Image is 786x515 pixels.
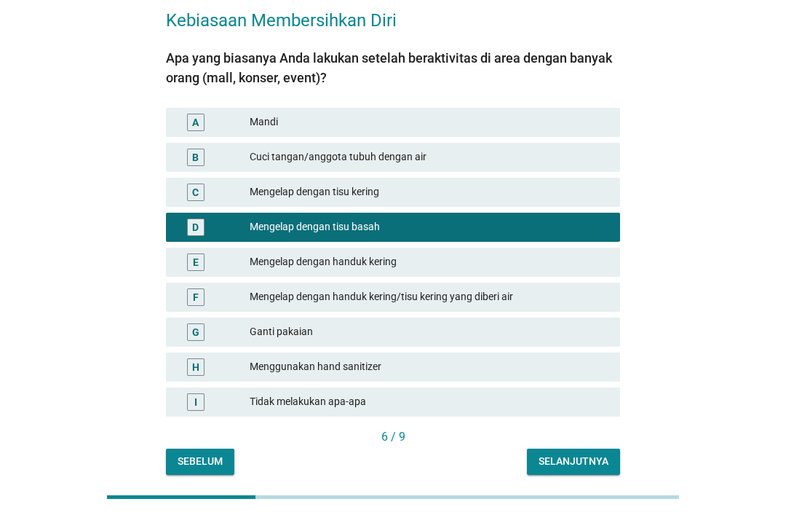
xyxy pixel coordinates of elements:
div: Tidak melakukan apa-apa [250,393,608,411]
div: B [192,149,199,165]
div: E [193,254,199,270]
div: Mengelap dengan handuk kering [250,253,608,271]
div: Mengelap dengan handuk kering/tisu kering yang diberi air [250,288,608,306]
div: H [192,359,199,374]
button: Selanjutnya [527,449,620,475]
div: Menggunakan hand sanitizer [250,358,608,376]
div: F [193,289,199,304]
div: Cuci tangan/anggota tubuh dengan air [250,149,608,166]
div: Apa yang biasanya Anda lakukan setelah beraktivitas di area dengan banyak orang (mall, konser, ev... [166,48,620,87]
div: A [192,114,199,130]
div: Selanjutnya [539,454,608,469]
div: Sebelum [178,454,223,469]
div: D [192,219,199,235]
div: Mandi [250,114,608,131]
div: Mengelap dengan tisu kering [250,184,608,201]
div: I [194,394,197,409]
div: G [192,324,199,339]
button: Sebelum [166,449,234,475]
div: 6 / 9 [166,428,620,446]
div: C [192,184,199,200]
div: Ganti pakaian [250,323,608,341]
div: Mengelap dengan tisu basah [250,219,608,236]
